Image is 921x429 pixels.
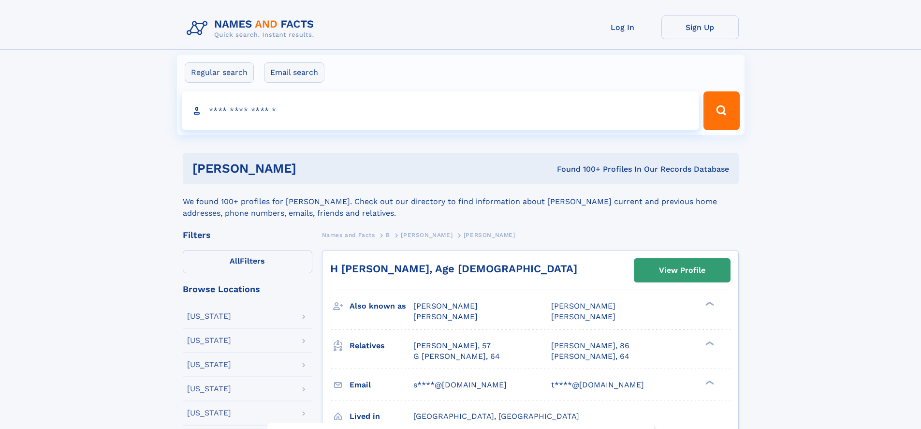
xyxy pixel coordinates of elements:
[350,408,413,425] h3: Lived in
[551,340,629,351] a: [PERSON_NAME], 86
[659,259,705,281] div: View Profile
[703,91,739,130] button: Search Button
[187,337,231,344] div: [US_STATE]
[401,232,453,238] span: [PERSON_NAME]
[187,312,231,320] div: [US_STATE]
[703,301,715,307] div: ❯
[192,163,427,175] h1: [PERSON_NAME]
[413,301,478,311] span: [PERSON_NAME]
[464,232,515,238] span: [PERSON_NAME]
[183,285,312,294] div: Browse Locations
[703,340,715,346] div: ❯
[187,385,231,393] div: [US_STATE]
[551,312,615,321] span: [PERSON_NAME]
[183,184,739,219] div: We found 100+ profiles for [PERSON_NAME]. Check out our directory to find information about [PERS...
[584,15,661,39] a: Log In
[183,15,322,42] img: Logo Names and Facts
[187,409,231,417] div: [US_STATE]
[185,62,254,83] label: Regular search
[187,361,231,369] div: [US_STATE]
[413,340,491,351] a: [PERSON_NAME], 57
[634,259,730,282] a: View Profile
[426,164,729,175] div: Found 100+ Profiles In Our Records Database
[264,62,324,83] label: Email search
[350,338,413,354] h3: Relatives
[551,301,615,311] span: [PERSON_NAME]
[230,256,240,266] span: All
[386,229,390,241] a: B
[182,91,700,130] input: search input
[330,263,577,275] a: H [PERSON_NAME], Age [DEMOGRAPHIC_DATA]
[183,231,312,239] div: Filters
[386,232,390,238] span: B
[413,412,579,421] span: [GEOGRAPHIC_DATA], [GEOGRAPHIC_DATA]
[413,351,500,362] a: G [PERSON_NAME], 64
[703,379,715,385] div: ❯
[413,312,478,321] span: [PERSON_NAME]
[183,250,312,273] label: Filters
[551,351,629,362] a: [PERSON_NAME], 64
[350,377,413,393] h3: Email
[401,229,453,241] a: [PERSON_NAME]
[322,229,375,241] a: Names and Facts
[661,15,739,39] a: Sign Up
[350,298,413,314] h3: Also known as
